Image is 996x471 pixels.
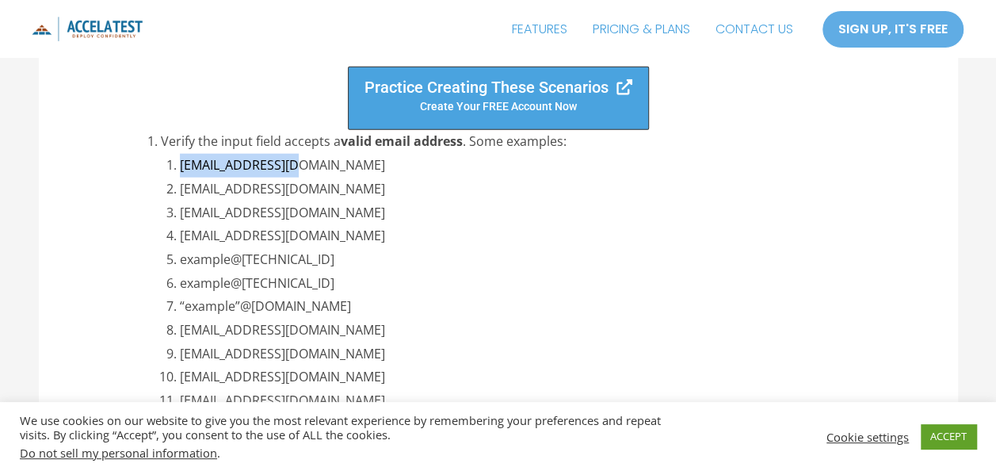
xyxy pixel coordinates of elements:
[348,67,649,130] a: Practice Creating These ScenariosCreate your fREE account Now
[180,178,873,201] li: [EMAIL_ADDRESS][DOMAIN_NAME]
[20,445,217,461] a: Do not sell my personal information
[180,295,873,319] li: “example”@[DOMAIN_NAME]
[180,154,873,178] li: [EMAIL_ADDRESS][DOMAIN_NAME]
[20,446,689,460] div: .
[180,248,873,272] li: example@[TECHNICAL_ID]
[826,430,909,444] a: Cookie settings
[921,424,976,449] a: ACCEPT
[180,343,873,366] li: [EMAIL_ADDRESS][DOMAIN_NAME]
[499,10,580,49] a: FEATURES
[703,10,806,49] a: CONTACT US
[180,224,873,248] li: [EMAIL_ADDRESS][DOMAIN_NAME]
[180,272,873,296] li: example@[TECHNICAL_ID]
[822,10,964,48] a: SIGN UP, IT'S FREE
[180,366,873,389] li: [EMAIL_ADDRESS][DOMAIN_NAME]
[499,10,806,49] nav: Site Navigation
[180,201,873,225] li: [EMAIL_ADDRESS][DOMAIN_NAME]
[180,389,873,413] li: [EMAIL_ADDRESS][DOMAIN_NAME]
[364,95,632,117] p: Create your fREE account Now
[20,413,689,460] div: We use cookies on our website to give you the most relevant experience by remembering your prefer...
[180,319,873,343] li: [EMAIL_ADDRESS][DOMAIN_NAME]
[580,10,703,49] a: PRICING & PLANS
[364,78,609,97] span: Practice Creating These Scenarios
[32,17,143,41] img: icon
[341,132,463,150] strong: valid email address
